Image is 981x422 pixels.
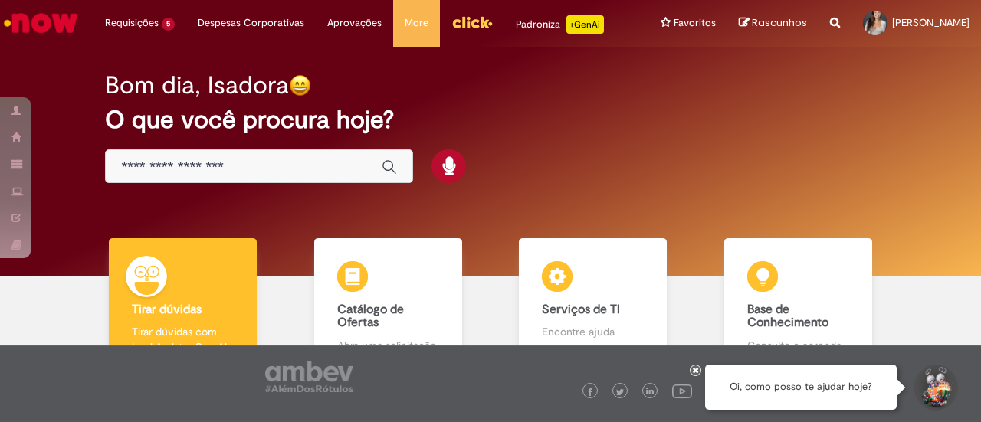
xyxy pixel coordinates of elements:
[752,15,807,30] span: Rascunhos
[542,302,620,317] b: Serviços de TI
[105,15,159,31] span: Requisições
[696,238,901,371] a: Base de Conhecimento Consulte e aprenda
[616,388,624,396] img: logo_footer_twitter.png
[132,302,202,317] b: Tirar dúvidas
[286,238,491,371] a: Catálogo de Ofertas Abra uma solicitação
[405,15,428,31] span: More
[747,338,849,353] p: Consulte e aprenda
[912,365,958,411] button: Iniciar Conversa de Suporte
[198,15,304,31] span: Despesas Corporativas
[516,15,604,34] div: Padroniza
[265,361,353,392] img: logo_footer_ambev_rotulo_gray.png
[451,11,493,34] img: click_logo_yellow_360x200.png
[2,8,80,38] img: ServiceNow
[289,74,311,97] img: happy-face.png
[542,324,644,339] p: Encontre ajuda
[132,324,234,355] p: Tirar dúvidas com Lupi Assist e Gen Ai
[674,15,716,31] span: Favoritos
[105,72,289,99] h2: Bom dia, Isadora
[705,365,897,410] div: Oi, como posso te ajudar hoje?
[490,238,696,371] a: Serviços de TI Encontre ajuda
[892,16,970,29] span: [PERSON_NAME]
[80,238,286,371] a: Tirar dúvidas Tirar dúvidas com Lupi Assist e Gen Ai
[566,15,604,34] p: +GenAi
[586,388,594,396] img: logo_footer_facebook.png
[105,106,875,133] h2: O que você procura hoje?
[162,18,175,31] span: 5
[337,302,404,331] b: Catálogo de Ofertas
[646,388,654,397] img: logo_footer_linkedin.png
[337,338,439,353] p: Abra uma solicitação
[327,15,382,31] span: Aprovações
[747,302,828,331] b: Base de Conhecimento
[739,16,807,31] a: Rascunhos
[672,381,692,401] img: logo_footer_youtube.png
